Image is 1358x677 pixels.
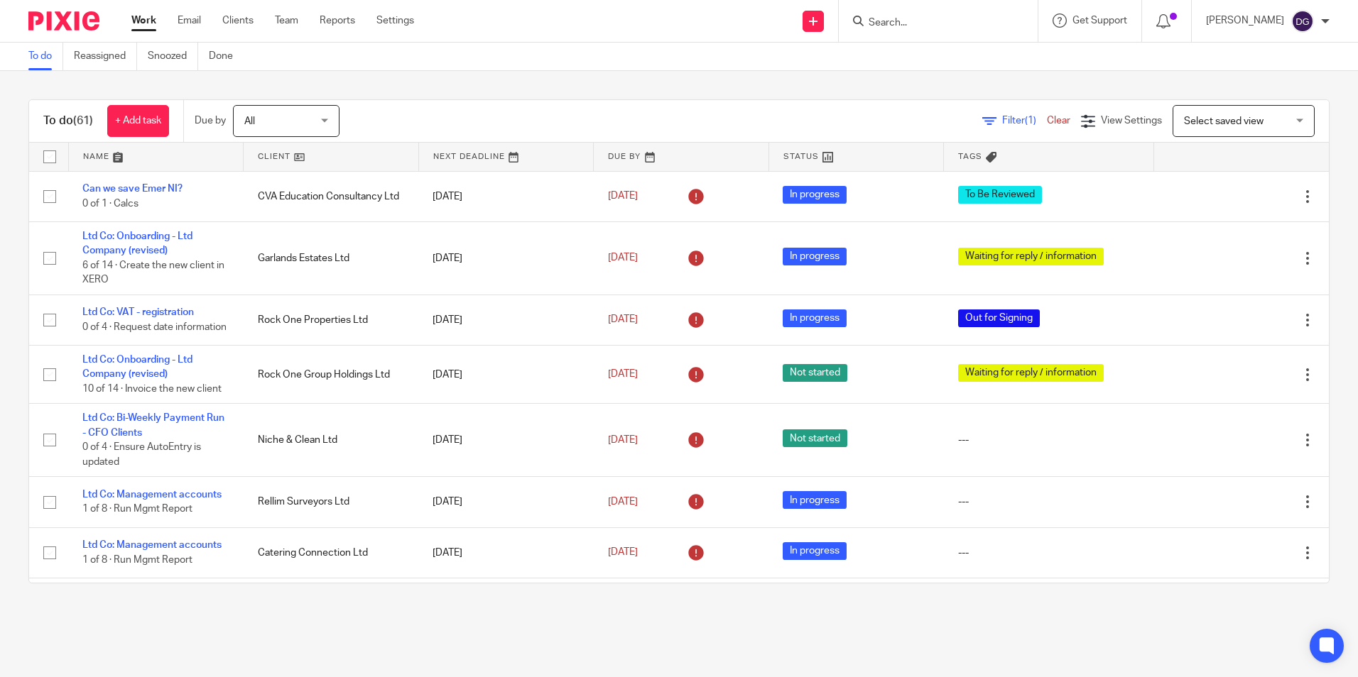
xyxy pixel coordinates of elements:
a: Ltd Co: Onboarding - Ltd Company (revised) [82,355,192,379]
a: Reports [320,13,355,28]
h1: To do [43,114,93,128]
div: --- [958,433,1140,447]
span: To Be Reviewed [958,186,1042,204]
a: Done [209,43,244,70]
td: LC Building And Maintenance Ltd [244,578,419,628]
td: [DATE] [418,295,594,345]
td: [DATE] [418,404,594,477]
span: In progress [783,248,847,265]
span: Waiting for reply / information [958,364,1104,382]
a: Email [178,13,201,28]
span: [DATE] [608,253,638,263]
span: 10 of 14 · Invoice the new client [82,384,222,394]
span: 0 of 4 · Ensure AutoEntry is updated [82,442,201,467]
span: Select saved view [1184,116,1264,126]
span: 6 of 14 · Create the new client in XERO [82,260,224,285]
a: Snoozed [148,43,198,70]
td: [DATE] [418,578,594,628]
td: [DATE] [418,221,594,295]
a: Team [275,13,298,28]
a: Work [131,13,156,28]
img: svg%3E [1291,10,1314,33]
a: Clear [1047,116,1070,126]
div: --- [958,495,1140,509]
a: To do [28,43,63,70]
span: 0 of 1 · Calcs [82,199,138,209]
span: [DATE] [608,548,638,558]
td: [DATE] [418,171,594,221]
span: Get Support [1072,16,1127,26]
span: In progress [783,309,847,327]
p: [PERSON_NAME] [1206,13,1284,28]
span: In progress [783,186,847,204]
a: Ltd Co: Management accounts [82,540,222,550]
span: (1) [1025,116,1036,126]
span: 0 of 4 · Request date information [82,322,227,332]
a: + Add task [107,105,169,137]
td: Rock One Group Holdings Ltd [244,346,419,404]
p: Due by [195,114,226,128]
a: Settings [376,13,414,28]
a: Ltd Co: Onboarding - Ltd Company (revised) [82,231,192,255]
span: Tags [958,153,982,160]
a: Can we save Emer NI? [82,184,183,194]
span: 1 of 8 · Run Mgmt Report [82,504,192,514]
a: Ltd Co: Bi-Weekly Payment Run - CFO Clients [82,413,224,437]
a: Ltd Co: Management accounts [82,490,222,500]
span: [DATE] [608,192,638,202]
input: Search [867,17,995,30]
span: All [244,116,255,126]
td: Niche & Clean Ltd [244,404,419,477]
td: CVA Education Consultancy Ltd [244,171,419,221]
a: Reassigned [74,43,137,70]
span: [DATE] [608,497,638,507]
span: In progress [783,491,847,509]
a: Clients [222,13,254,28]
td: Garlands Estates Ltd [244,221,419,295]
td: [DATE] [418,527,594,578]
span: Filter [1002,116,1047,126]
div: --- [958,546,1140,560]
span: View Settings [1101,116,1162,126]
span: Out for Signing [958,309,1040,327]
span: Waiting for reply / information [958,248,1104,265]
span: [DATE] [608,370,638,380]
td: Catering Connection Ltd [244,527,419,578]
td: [DATE] [418,346,594,404]
span: [DATE] [608,435,638,445]
span: Not started [783,364,847,382]
a: Ltd Co: VAT - registration [82,307,194,317]
td: [DATE] [418,477,594,527]
td: Rellim Surveyors Ltd [244,477,419,527]
span: [DATE] [608,315,638,325]
span: In progress [783,542,847,560]
td: Rock One Properties Ltd [244,295,419,345]
span: (61) [73,115,93,126]
span: Not started [783,429,847,447]
span: 1 of 8 · Run Mgmt Report [82,555,192,565]
img: Pixie [28,11,99,31]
